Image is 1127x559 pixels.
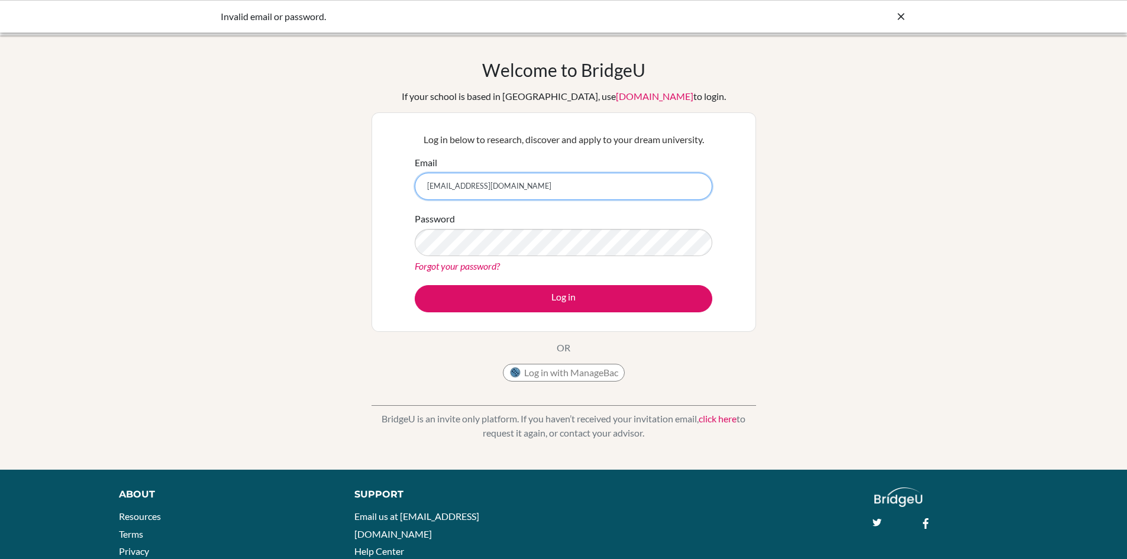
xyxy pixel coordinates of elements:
p: BridgeU is an invite only platform. If you haven’t received your invitation email, to request it ... [372,412,756,440]
a: [DOMAIN_NAME] [616,91,693,102]
div: If your school is based in [GEOGRAPHIC_DATA], use to login. [402,89,726,104]
a: click here [699,413,737,424]
p: Log in below to research, discover and apply to your dream university. [415,133,712,147]
button: Log in [415,285,712,312]
p: OR [557,341,570,355]
a: Terms [119,528,143,539]
a: Email us at [EMAIL_ADDRESS][DOMAIN_NAME] [354,510,479,539]
button: Log in with ManageBac [503,364,625,382]
h1: Welcome to BridgeU [482,59,645,80]
div: Support [354,487,550,502]
div: Invalid email or password. [221,9,729,24]
div: About [119,487,328,502]
a: Resources [119,510,161,522]
a: Forgot your password? [415,260,500,272]
a: Help Center [354,545,404,557]
a: Privacy [119,545,149,557]
label: Password [415,212,455,226]
label: Email [415,156,437,170]
img: logo_white@2x-f4f0deed5e89b7ecb1c2cc34c3e3d731f90f0f143d5ea2071677605dd97b5244.png [874,487,922,507]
